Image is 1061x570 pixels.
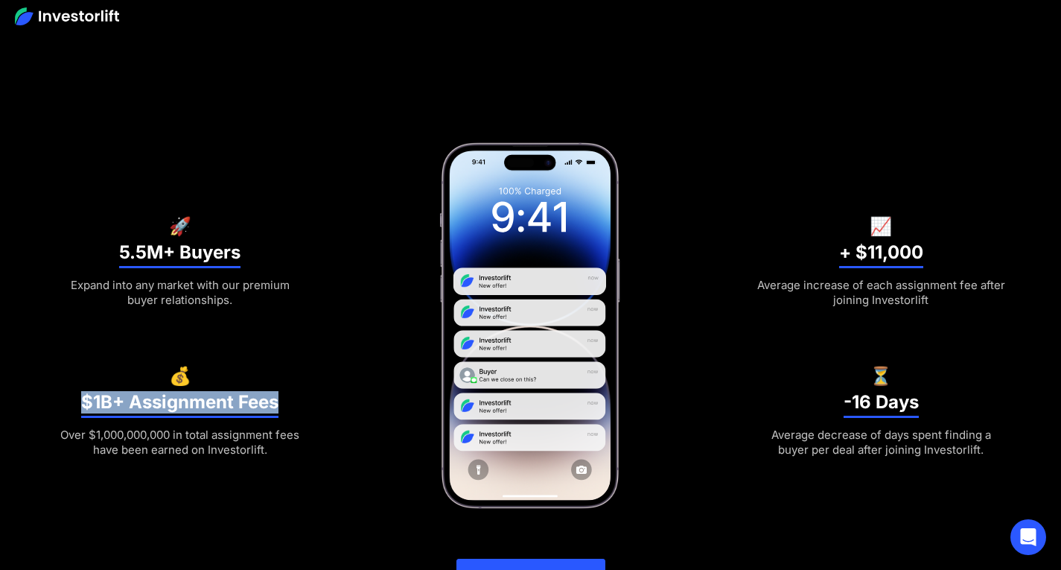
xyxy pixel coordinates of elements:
h6: ⏳ [870,369,892,384]
h3: -16 Days [844,391,919,418]
h3: + $11,000 [839,241,923,268]
div: Over $1,000,000,000 in total assignment fees have been earned on Investorlift. [54,428,306,457]
h3: $1B+ Assignment Fees [81,391,278,418]
div: Average decrease of days spent finding a buyer per deal after joining Investorlift. [755,428,1007,457]
h6: 📈 [870,219,892,234]
div: Average increase of each assignment fee after joining Investorlift [755,278,1007,308]
h6: 🚀 [169,219,191,234]
div: Expand into any market with our premium buyer relationships. [54,278,306,308]
div: Open Intercom Messenger [1010,519,1046,555]
h6: 💰 [169,369,191,384]
h3: 5.5M+ Buyers [119,241,240,268]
